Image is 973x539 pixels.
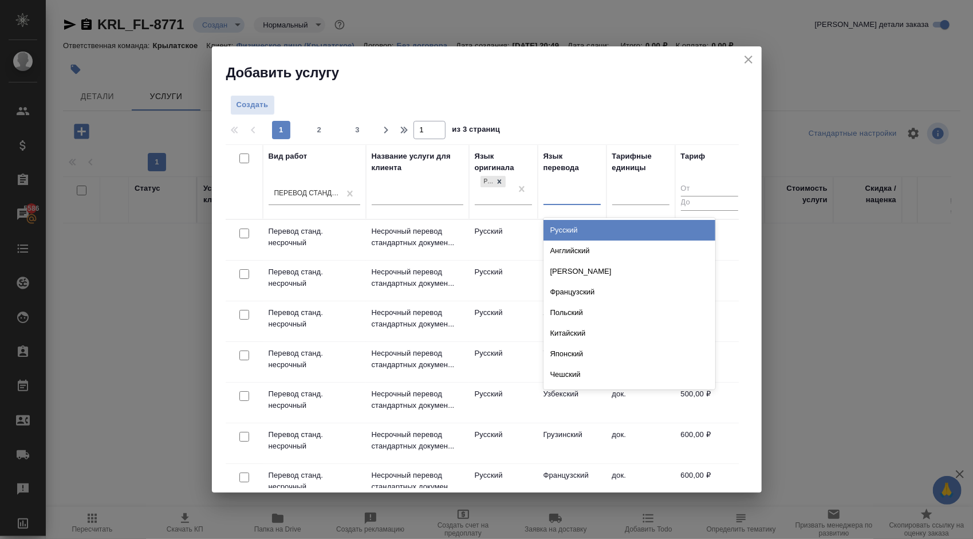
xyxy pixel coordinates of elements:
[269,470,360,493] p: Перевод станд. несрочный
[269,307,360,330] p: Перевод станд. несрочный
[543,364,715,385] div: Чешский
[269,348,360,371] p: Перевод станд. несрочный
[675,464,744,504] td: 600,00 ₽
[681,182,738,196] input: От
[538,464,606,504] td: Французский
[226,64,762,82] h2: Добавить услугу
[543,241,715,261] div: Английский
[372,388,463,411] p: Несрочный перевод стандартных докумен...
[543,323,715,344] div: Китайский
[372,307,463,330] p: Несрочный перевод стандартных докумен...
[543,385,715,406] div: Сербский
[372,429,463,452] p: Несрочный перевод стандартных докумен...
[538,342,606,382] td: Таджикский
[612,151,669,174] div: Тарифные единицы
[469,261,538,301] td: Русский
[372,226,463,249] p: Несрочный перевод стандартных докумен...
[675,383,744,423] td: 500,00 ₽
[469,383,538,423] td: Русский
[543,282,715,302] div: Французский
[543,220,715,241] div: Русский
[310,121,328,139] button: 2
[372,266,463,289] p: Несрочный перевод стандартных докумен...
[475,151,532,174] div: Язык оригинала
[480,176,493,188] div: Русский
[538,423,606,463] td: Грузинский
[469,423,538,463] td: Русский
[237,99,269,112] span: Создать
[274,188,341,198] div: Перевод станд. несрочный
[469,220,538,260] td: Русский
[543,151,601,174] div: Язык перевода
[269,226,360,249] p: Перевод станд. несрочный
[452,123,501,139] span: из 3 страниц
[543,302,715,323] div: Польский
[543,261,715,282] div: [PERSON_NAME]
[469,342,538,382] td: Русский
[269,388,360,411] p: Перевод станд. несрочный
[740,51,757,68] button: close
[469,464,538,504] td: Русский
[269,266,360,289] p: Перевод станд. несрочный
[538,383,606,423] td: Узбекский
[372,470,463,493] p: Несрочный перевод стандартных докумен...
[681,196,738,210] input: До
[538,220,606,260] td: Украинский
[538,301,606,341] td: Армянский
[606,383,675,423] td: док.
[675,423,744,463] td: 600,00 ₽
[538,261,606,301] td: Белорусский
[372,151,463,174] div: Название услуги для клиента
[606,423,675,463] td: док.
[348,121,367,139] button: 3
[469,301,538,341] td: Русский
[310,124,328,136] span: 2
[681,151,706,162] div: Тариф
[269,429,360,452] p: Перевод станд. несрочный
[372,348,463,371] p: Несрочный перевод стандартных докумен...
[230,95,275,115] button: Создать
[606,464,675,504] td: док.
[479,175,507,189] div: Русский
[269,151,308,162] div: Вид работ
[348,124,367,136] span: 3
[543,344,715,364] div: Японский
